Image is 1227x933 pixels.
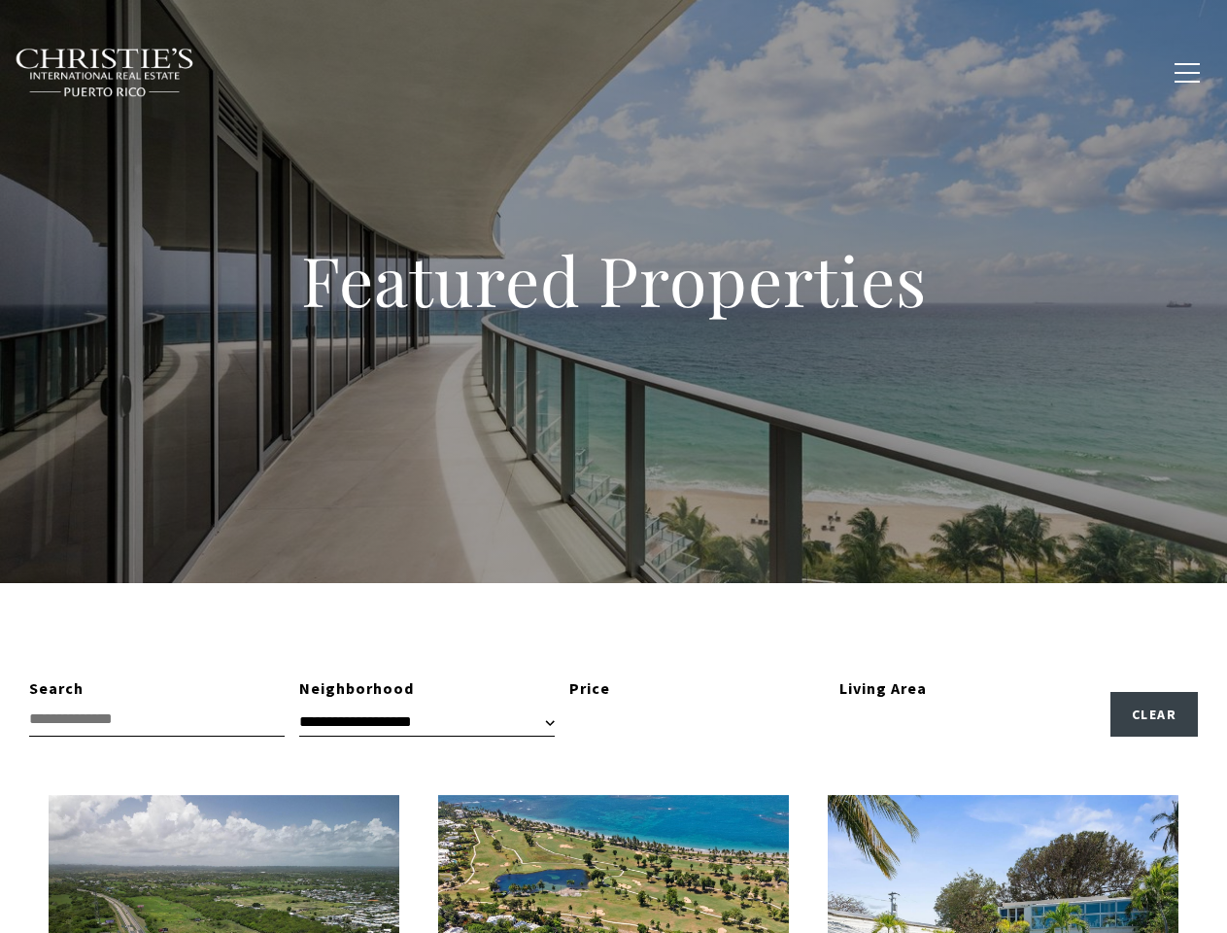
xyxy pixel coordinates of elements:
img: Christie's International Real Estate black text logo [15,48,195,98]
h1: Featured Properties [177,237,1051,323]
button: Clear [1110,692,1199,737]
div: Living Area [839,676,1095,702]
div: Neighborhood [299,676,555,702]
div: Price [569,676,825,702]
div: Search [29,676,285,702]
